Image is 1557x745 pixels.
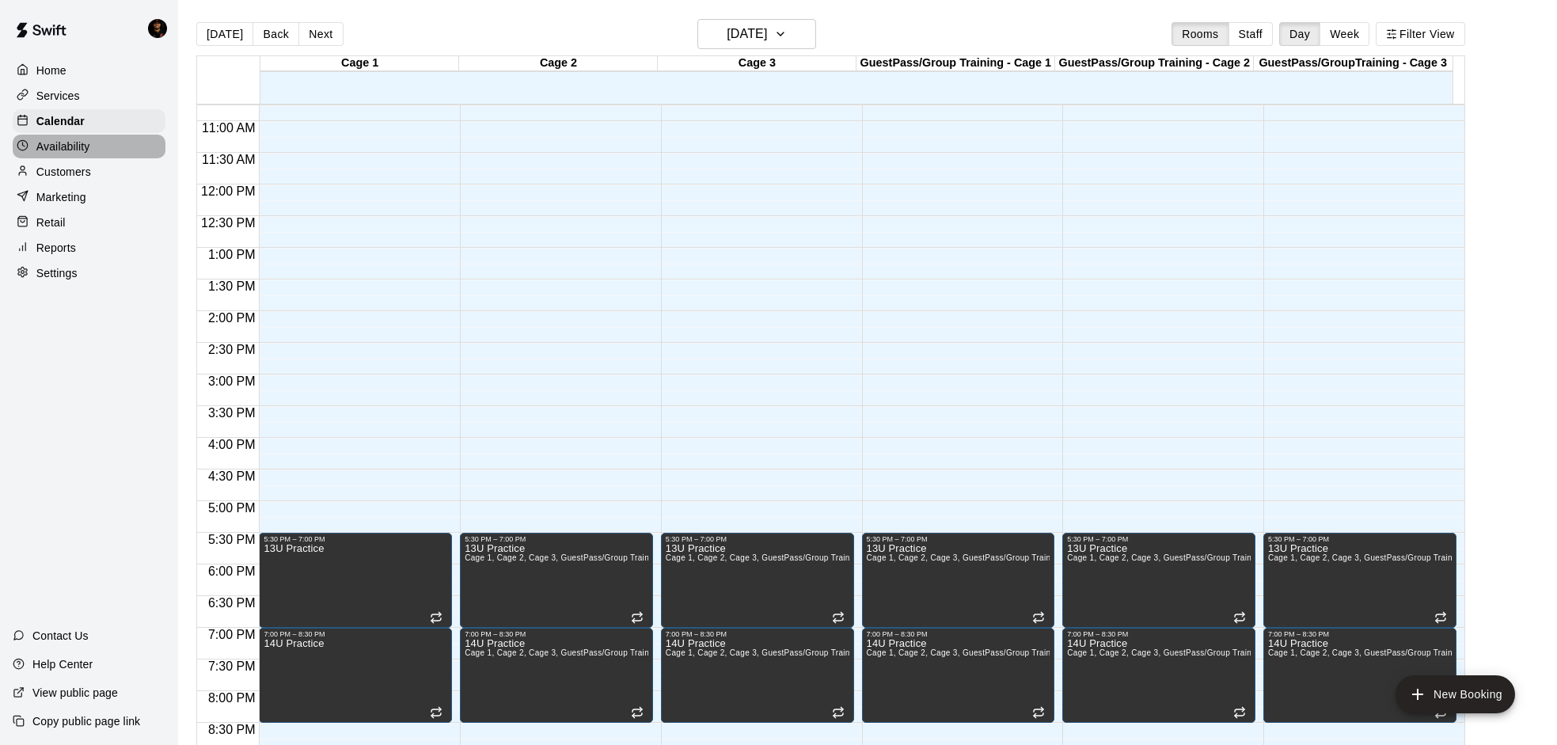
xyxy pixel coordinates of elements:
a: Reports [13,236,165,260]
button: [DATE] [697,19,816,49]
p: Help Center [32,656,93,672]
a: Home [13,59,165,82]
a: Settings [13,261,165,285]
div: 7:00 PM – 8:30 PM: 14U Practice [259,628,452,723]
span: Cage 1, Cage 2, Cage 3, GuestPass/Group Training - Cage 1, GuestPass/Group Training - Cage 2, Gue... [867,553,1374,562]
button: [DATE] [196,22,253,46]
span: 1:30 PM [204,279,260,293]
span: 4:00 PM [204,438,260,451]
span: 7:30 PM [204,659,260,673]
a: Customers [13,160,165,184]
span: Recurring event [832,611,845,624]
span: 4:30 PM [204,469,260,483]
div: 7:00 PM – 8:30 PM [1067,630,1251,638]
a: Availability [13,135,165,158]
div: Cage 1 [260,56,459,71]
span: Cage 1, Cage 2, Cage 3, GuestPass/Group Training - Cage 1, GuestPass/Group Training - Cage 2, Gue... [666,648,1173,657]
p: Services [36,88,80,104]
div: 7:00 PM – 8:30 PM [666,630,849,638]
span: 12:30 PM [197,216,259,230]
button: Rooms [1172,22,1229,46]
p: Customers [36,164,91,180]
div: 5:30 PM – 7:00 PM [1268,535,1452,543]
p: Settings [36,265,78,281]
span: 2:00 PM [204,311,260,325]
div: 5:30 PM – 7:00 PM [465,535,648,543]
span: 7:00 PM [204,628,260,641]
a: Retail [13,211,165,234]
div: 7:00 PM – 8:30 PM: 14U Practice [460,628,653,723]
span: 5:30 PM [204,533,260,546]
span: 2:30 PM [204,343,260,356]
div: 5:30 PM – 7:00 PM [867,535,1050,543]
p: Retail [36,215,66,230]
button: Filter View [1376,22,1464,46]
h6: [DATE] [727,23,767,45]
span: Recurring event [832,706,845,719]
span: Cage 1, Cage 2, Cage 3, GuestPass/Group Training - Cage 1, GuestPass/Group Training - Cage 2, Gue... [465,553,972,562]
div: 5:30 PM – 7:00 PM: 13U Practice [1062,533,1255,628]
span: 6:30 PM [204,596,260,610]
span: 3:00 PM [204,374,260,388]
span: Recurring event [1032,706,1045,719]
span: Recurring event [1233,706,1246,719]
button: Day [1279,22,1320,46]
div: GuestPass/Group Training - Cage 2 [1055,56,1254,71]
div: 7:00 PM – 8:30 PM: 14U Practice [862,628,1055,723]
div: GuestPass/Group Training - Cage 1 [856,56,1055,71]
span: Recurring event [631,611,644,624]
a: Marketing [13,185,165,209]
span: 3:30 PM [204,406,260,420]
span: 12:00 PM [197,184,259,198]
a: Calendar [13,109,165,133]
button: Next [298,22,343,46]
p: Availability [36,139,90,154]
span: 5:00 PM [204,501,260,515]
div: 5:30 PM – 7:00 PM [666,535,849,543]
span: Recurring event [1434,611,1447,624]
span: 1:00 PM [204,248,260,261]
span: 8:30 PM [204,723,260,736]
div: 7:00 PM – 8:30 PM [1268,630,1452,638]
p: Contact Us [32,628,89,644]
div: 7:00 PM – 8:30 PM [867,630,1050,638]
span: Recurring event [1032,611,1045,624]
p: Copy public page link [32,713,140,729]
div: GuestPass/GroupTraining - Cage 3 [1254,56,1453,71]
div: Cage 2 [459,56,658,71]
span: 11:30 AM [198,153,260,166]
a: Services [13,84,165,108]
span: Recurring event [631,706,644,719]
img: Chris McFarland [148,19,167,38]
div: 7:00 PM – 8:30 PM: 14U Practice [1062,628,1255,723]
p: Calendar [36,113,85,129]
button: Back [253,22,299,46]
p: View public page [32,685,118,701]
button: Week [1320,22,1369,46]
div: Chris McFarland [145,13,178,44]
span: 6:00 PM [204,564,260,578]
span: Recurring event [430,611,442,624]
div: 5:30 PM – 7:00 PM: 13U Practice [661,533,854,628]
div: 5:30 PM – 7:00 PM: 13U Practice [259,533,452,628]
span: Recurring event [430,706,442,719]
span: 11:00 AM [198,121,260,135]
div: 7:00 PM – 8:30 PM [264,630,447,638]
div: Cage 3 [658,56,856,71]
div: 5:30 PM – 7:00 PM [1067,535,1251,543]
span: 8:00 PM [204,691,260,705]
button: add [1396,675,1515,713]
span: Cage 1, Cage 2, Cage 3, GuestPass/Group Training - Cage 1, GuestPass/Group Training - Cage 2, Gue... [465,648,972,657]
div: 7:00 PM – 8:30 PM: 14U Practice [1263,628,1456,723]
p: Home [36,63,66,78]
div: 5:30 PM – 7:00 PM: 13U Practice [862,533,1055,628]
div: 5:30 PM – 7:00 PM [264,535,447,543]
